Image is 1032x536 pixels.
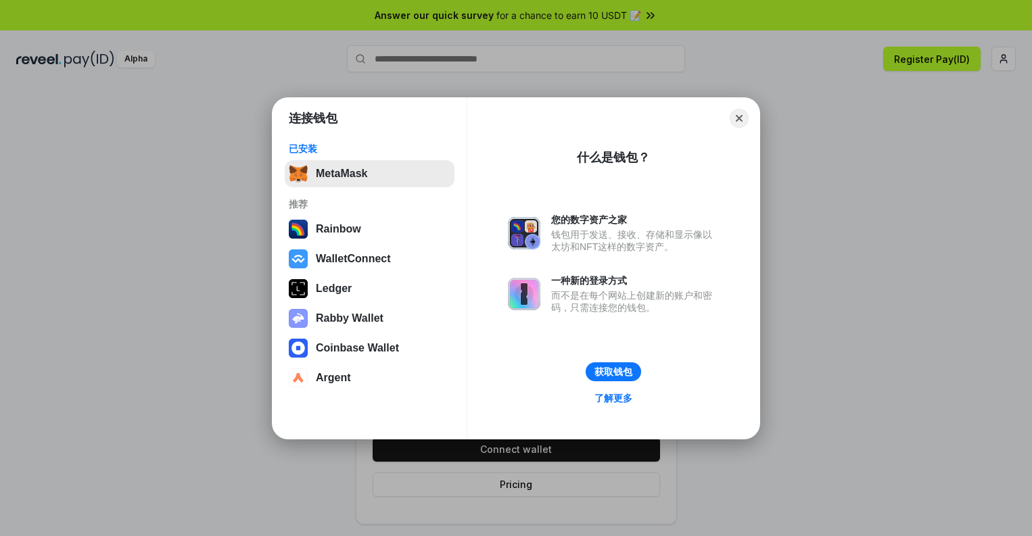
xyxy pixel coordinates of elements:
div: 钱包用于发送、接收、存储和显示像以太坊和NFT这样的数字资产。 [551,228,719,253]
img: svg+xml,%3Csvg%20xmlns%3D%22http%3A%2F%2Fwww.w3.org%2F2000%2Fsvg%22%20fill%3D%22none%22%20viewBox... [289,309,308,328]
button: Argent [285,364,454,391]
div: 您的数字资产之家 [551,214,719,226]
div: Argent [316,372,351,384]
img: svg+xml,%3Csvg%20width%3D%2228%22%20height%3D%2228%22%20viewBox%3D%220%200%2028%2028%22%20fill%3D... [289,368,308,387]
div: Rainbow [316,223,361,235]
div: MetaMask [316,168,367,180]
button: WalletConnect [285,245,454,272]
div: 了解更多 [594,392,632,404]
button: Ledger [285,275,454,302]
h1: 连接钱包 [289,110,337,126]
div: 什么是钱包？ [577,149,650,166]
button: Rainbow [285,216,454,243]
img: svg+xml,%3Csvg%20width%3D%22120%22%20height%3D%22120%22%20viewBox%3D%220%200%20120%20120%22%20fil... [289,220,308,239]
div: Coinbase Wallet [316,342,399,354]
button: Close [730,109,749,128]
img: svg+xml,%3Csvg%20xmlns%3D%22http%3A%2F%2Fwww.w3.org%2F2000%2Fsvg%22%20fill%3D%22none%22%20viewBox... [508,217,540,249]
button: 获取钱包 [586,362,641,381]
img: svg+xml,%3Csvg%20xmlns%3D%22http%3A%2F%2Fwww.w3.org%2F2000%2Fsvg%22%20width%3D%2228%22%20height%3... [289,279,308,298]
img: svg+xml,%3Csvg%20width%3D%2228%22%20height%3D%2228%22%20viewBox%3D%220%200%2028%2028%22%20fill%3D... [289,249,308,268]
div: WalletConnect [316,253,391,265]
div: 推荐 [289,198,450,210]
button: Rabby Wallet [285,305,454,332]
button: MetaMask [285,160,454,187]
div: 而不是在每个网站上创建新的账户和密码，只需连接您的钱包。 [551,289,719,314]
button: Coinbase Wallet [285,335,454,362]
div: 已安装 [289,143,450,155]
img: svg+xml,%3Csvg%20fill%3D%22none%22%20height%3D%2233%22%20viewBox%3D%220%200%2035%2033%22%20width%... [289,164,308,183]
a: 了解更多 [586,389,640,407]
div: 一种新的登录方式 [551,274,719,287]
div: Rabby Wallet [316,312,383,324]
img: svg+xml,%3Csvg%20xmlns%3D%22http%3A%2F%2Fwww.w3.org%2F2000%2Fsvg%22%20fill%3D%22none%22%20viewBox... [508,278,540,310]
img: svg+xml,%3Csvg%20width%3D%2228%22%20height%3D%2228%22%20viewBox%3D%220%200%2028%2028%22%20fill%3D... [289,339,308,358]
div: 获取钱包 [594,366,632,378]
div: Ledger [316,283,352,295]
